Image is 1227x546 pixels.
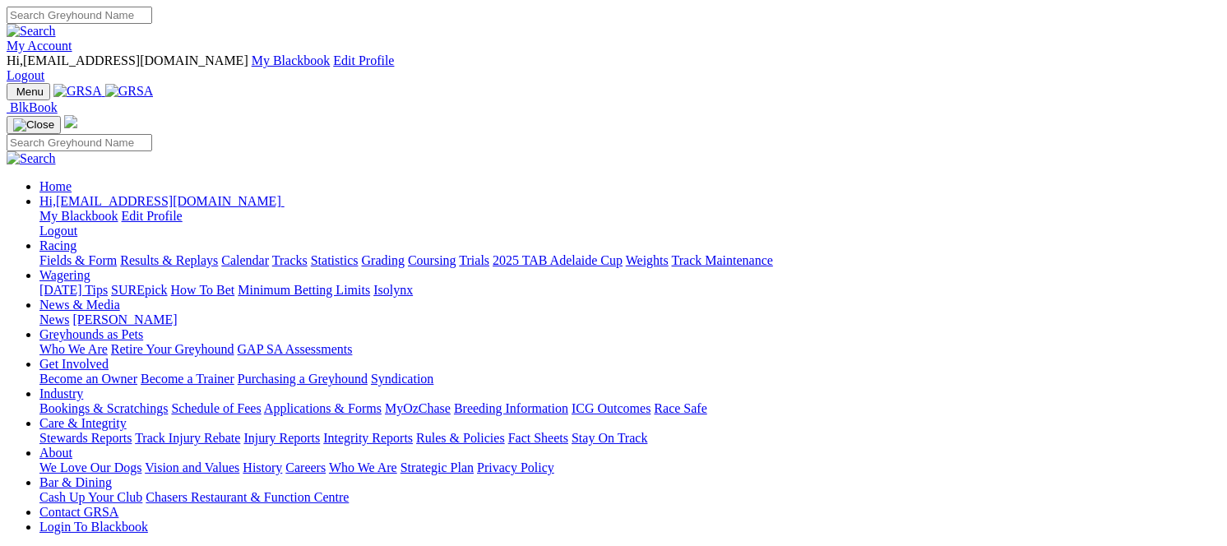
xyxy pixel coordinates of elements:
a: Tracks [272,253,308,267]
a: Fields & Form [39,253,117,267]
a: My Blackbook [39,209,118,223]
a: Logout [7,68,44,82]
a: Injury Reports [243,431,320,445]
a: Greyhounds as Pets [39,327,143,341]
a: Track Injury Rebate [135,431,240,445]
img: GRSA [105,84,154,99]
span: BlkBook [10,100,58,114]
a: 2025 TAB Adelaide Cup [493,253,623,267]
a: Strategic Plan [401,460,474,474]
a: News & Media [39,298,120,312]
a: Contact GRSA [39,505,118,519]
a: MyOzChase [385,401,451,415]
a: How To Bet [171,283,235,297]
div: Care & Integrity [39,431,1220,446]
a: Edit Profile [333,53,394,67]
a: Care & Integrity [39,416,127,430]
a: Weights [626,253,669,267]
img: GRSA [53,84,102,99]
a: Bar & Dining [39,475,112,489]
button: Toggle navigation [7,83,50,100]
a: Login To Blackbook [39,520,148,534]
a: Grading [362,253,405,267]
a: Vision and Values [145,460,239,474]
a: Hi,[EMAIL_ADDRESS][DOMAIN_NAME] [39,194,285,208]
a: SUREpick [111,283,167,297]
a: Chasers Restaurant & Function Centre [146,490,349,504]
a: Edit Profile [122,209,183,223]
a: Stewards Reports [39,431,132,445]
a: Coursing [408,253,456,267]
a: Wagering [39,268,90,282]
a: Retire Your Greyhound [111,342,234,356]
a: Get Involved [39,357,109,371]
div: Hi,[EMAIL_ADDRESS][DOMAIN_NAME] [39,209,1220,238]
a: News [39,312,69,326]
a: Isolynx [373,283,413,297]
div: Greyhounds as Pets [39,342,1220,357]
a: About [39,446,72,460]
button: Toggle navigation [7,116,61,134]
span: Hi, [EMAIL_ADDRESS][DOMAIN_NAME] [7,53,248,67]
input: Search [7,134,152,151]
div: News & Media [39,312,1220,327]
a: Minimum Betting Limits [238,283,370,297]
a: History [243,460,282,474]
a: Racing [39,238,76,252]
a: Who We Are [329,460,397,474]
div: Wagering [39,283,1220,298]
a: Trials [459,253,489,267]
a: Industry [39,386,83,400]
a: Become a Trainer [141,372,234,386]
a: Statistics [311,253,359,267]
a: Purchasing a Greyhound [238,372,368,386]
a: Applications & Forms [264,401,382,415]
img: Close [13,118,54,132]
div: Industry [39,401,1220,416]
a: ICG Outcomes [572,401,651,415]
a: Track Maintenance [672,253,773,267]
a: Fact Sheets [508,431,568,445]
img: logo-grsa-white.png [64,115,77,128]
input: Search [7,7,152,24]
a: [PERSON_NAME] [72,312,177,326]
a: [DATE] Tips [39,283,108,297]
a: Syndication [371,372,433,386]
a: Race Safe [654,401,706,415]
span: Menu [16,86,44,98]
a: Logout [39,224,77,238]
img: Search [7,24,56,39]
a: Calendar [221,253,269,267]
a: Become an Owner [39,372,137,386]
div: Get Involved [39,372,1220,386]
a: BlkBook [7,100,58,114]
a: Breeding Information [454,401,568,415]
a: Rules & Policies [416,431,505,445]
a: Who We Are [39,342,108,356]
img: Search [7,151,56,166]
div: About [39,460,1220,475]
a: Schedule of Fees [171,401,261,415]
a: Privacy Policy [477,460,554,474]
div: Racing [39,253,1220,268]
a: Stay On Track [572,431,647,445]
a: My Account [7,39,72,53]
a: My Blackbook [252,53,331,67]
a: Integrity Reports [323,431,413,445]
span: Hi, [EMAIL_ADDRESS][DOMAIN_NAME] [39,194,281,208]
a: GAP SA Assessments [238,342,353,356]
a: Careers [285,460,326,474]
a: Cash Up Your Club [39,490,142,504]
div: Bar & Dining [39,490,1220,505]
div: My Account [7,53,1220,83]
a: Home [39,179,72,193]
a: We Love Our Dogs [39,460,141,474]
a: Bookings & Scratchings [39,401,168,415]
a: Results & Replays [120,253,218,267]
